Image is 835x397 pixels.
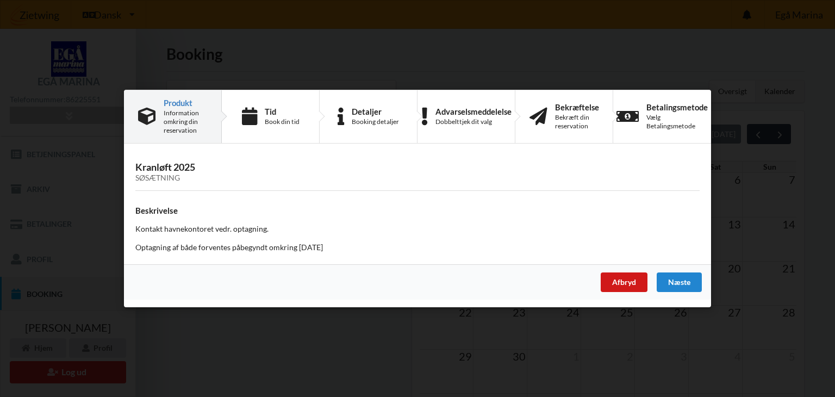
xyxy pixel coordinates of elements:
div: Afbryd [601,272,647,292]
p: Optagning af både forventes påbegyndt omkring [DATE] [135,242,700,253]
div: Tid [265,107,300,116]
div: Betalingsmetode [646,103,708,111]
div: Næste [657,272,702,292]
div: Information omkring din reservation [164,109,207,135]
p: Kontakt havnekontoret vedr. optagning. [135,224,700,234]
div: Vælg Betalingsmetode [646,113,708,131]
div: Bekræft din reservation [555,113,599,131]
div: Book din tid [265,117,300,126]
div: Dobbelttjek dit valg [435,117,512,126]
div: Booking detaljer [352,117,399,126]
div: Produkt [164,98,207,107]
div: Advarselsmeddelelse [435,107,512,116]
div: Detaljer [352,107,399,116]
h3: Kranløft 2025 [135,161,700,183]
h4: Beskrivelse [135,206,700,216]
div: Bekræftelse [555,103,599,111]
div: Søsætning [135,173,700,183]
